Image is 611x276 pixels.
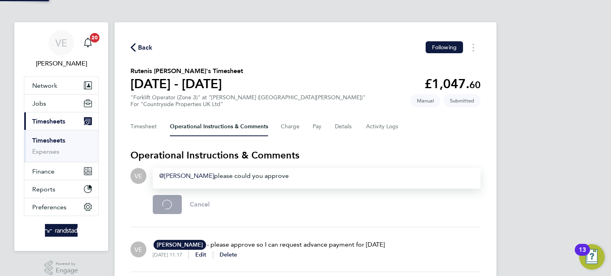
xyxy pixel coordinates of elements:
[313,117,322,136] button: Pay
[130,241,146,257] div: Vicky Egan
[159,171,474,181] div: ​ please could you approve
[195,251,206,259] button: Edit
[32,203,66,211] span: Preferences
[130,66,243,76] h2: Rutenis [PERSON_NAME]'s Timesheet
[130,117,157,136] button: Timesheet
[32,137,65,144] a: Timesheets
[335,117,353,136] button: Details
[24,77,98,94] button: Network
[24,59,99,68] span: Vicky Egan
[153,240,385,249] p: - please approve so I can request advance payment for [DATE]
[24,30,99,68] a: VE[PERSON_NAME]
[466,41,481,54] button: Timesheets Menu
[153,252,189,258] div: [DATE] 11:17
[24,180,98,198] button: Reports
[134,245,142,254] span: VE
[579,250,586,260] div: 13
[170,117,268,136] button: Operational Instructions & Comments
[32,82,57,89] span: Network
[130,42,153,52] button: Back
[32,118,65,125] span: Timesheets
[80,30,96,56] a: 20
[130,149,481,162] h3: Operational Instructions & Comments
[45,224,78,237] img: randstad-logo-retina.png
[134,172,142,180] span: VE
[154,240,206,250] span: [PERSON_NAME]
[469,79,481,91] span: 60
[579,244,605,270] button: Open Resource Center, 13 new notifications
[24,95,98,112] button: Jobs
[159,172,214,179] a: [PERSON_NAME]
[56,267,78,274] span: Engage
[32,185,55,193] span: Reports
[24,162,98,180] button: Finance
[130,168,146,184] div: Vicky Egan
[426,41,463,53] button: Following
[24,198,98,216] button: Preferences
[130,94,366,108] div: "Forklift Operator (Zone 3)" at "[PERSON_NAME] ([GEOGRAPHIC_DATA][PERSON_NAME])"
[32,100,46,107] span: Jobs
[220,251,237,259] button: Delete
[130,76,243,92] h1: [DATE] - [DATE]
[90,33,99,42] span: 20
[24,224,99,237] a: Go to home page
[24,130,98,162] div: Timesheets
[444,94,481,107] span: This timesheet is Submitted.
[366,117,399,136] button: Activity Logs
[32,148,59,155] a: Expenses
[432,44,457,51] span: Following
[281,117,300,136] button: Charge
[411,94,440,107] span: This timesheet was manually created.
[32,168,54,175] span: Finance
[424,76,481,91] app-decimal: £1,047.
[138,43,153,52] span: Back
[14,22,108,251] nav: Main navigation
[45,261,78,276] a: Powered byEngage
[195,251,206,258] span: Edit
[55,38,67,48] span: VE
[24,112,98,130] button: Timesheets
[220,251,237,258] span: Delete
[56,261,78,267] span: Powered by
[130,101,366,108] div: For "Countryside Properties UK Ltd"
